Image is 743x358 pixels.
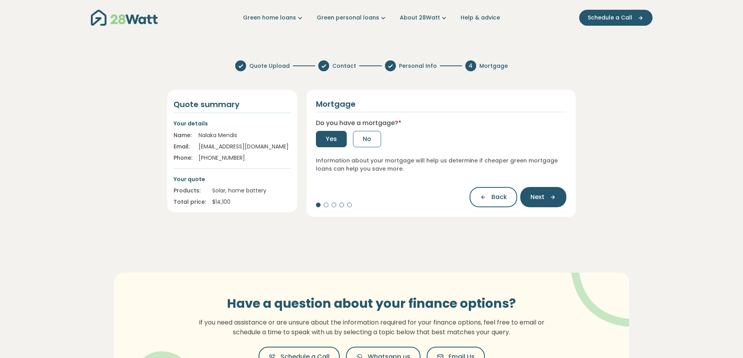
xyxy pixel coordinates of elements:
span: Schedule a Call [588,14,632,22]
span: Next [530,192,544,202]
div: Nalaka Mendis [199,131,291,139]
div: [EMAIL_ADDRESS][DOMAIN_NAME] [199,143,291,151]
div: Products: [174,187,206,195]
div: $ 14,100 [212,198,291,206]
a: Help & advice [461,14,500,22]
a: Green personal loans [317,14,387,22]
a: About 28Watt [400,14,448,22]
div: Solar, home battery [212,187,291,195]
nav: Main navigation [91,8,653,28]
span: Mortgage [479,62,508,70]
span: Yes [326,134,337,144]
h2: Mortgage [316,99,356,109]
button: Next [520,187,566,207]
p: Your quote [174,175,291,183]
span: Personal Info [399,62,437,70]
div: Name: [174,131,192,139]
button: Back [470,187,517,207]
button: No [353,131,381,147]
img: 28Watt [91,10,158,26]
h4: Quote summary [174,99,291,109]
label: Do you have a mortgage? [316,118,401,128]
a: Green home loans [243,14,304,22]
img: vector [551,251,653,327]
span: Quote Upload [249,62,290,70]
div: [PHONE_NUMBER] [199,154,291,162]
h3: Have a question about your finance options? [194,296,549,311]
div: Phone: [174,154,192,162]
p: If you need assistance or are unsure about the information required for your finance options, fee... [194,317,549,337]
div: Information about your mortgage will help us determine if cheaper green mortgage loans can help y... [316,157,567,173]
span: No [363,134,371,144]
button: Schedule a Call [579,10,653,26]
p: Your details [174,119,291,128]
button: Yes [316,131,347,147]
span: Back [491,192,507,202]
span: Contact [332,62,356,70]
div: 4 [465,60,476,71]
div: Total price: [174,198,206,206]
div: Email: [174,143,192,151]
